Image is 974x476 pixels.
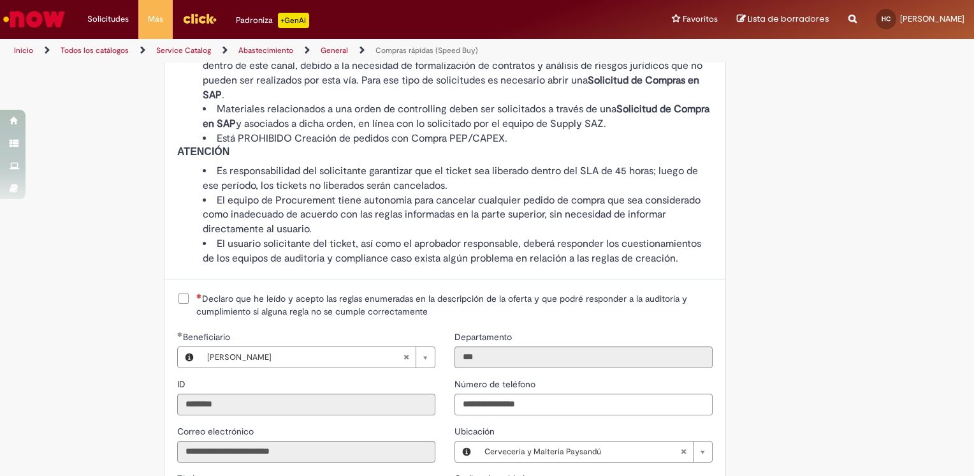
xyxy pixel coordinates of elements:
[454,346,713,368] input: Departamento
[182,9,217,28] img: click_logo_yellow_360x200.png
[900,13,964,24] span: [PERSON_NAME]
[238,45,293,56] a: Abastecimiento
[203,74,699,101] a: Solicitud de Compras en SAP
[203,131,713,146] li: Está PROHIBIDO Creación de pedidos con Compra PEP/CAPEX.
[177,146,229,157] span: ATENCIÓN
[454,331,514,343] span: Solo lectura: Departamento
[178,347,201,368] button: Beneficiario, Vista previa de este registro Hector Macchi Cawen
[454,331,514,343] label: Solo lectura: Departamento
[748,13,829,25] span: Lista de borradores
[203,44,713,102] li: Está PROHIBIDO contratar mano de obra y terceiros, servicios de consultoria y honorarios de aboga...
[203,237,713,266] li: El usuario solicitante del ticket, así como el aprobador responsable, deberá responder los cuesti...
[177,394,435,415] input: ID
[1,6,67,32] img: ServiceNow
[87,13,129,26] span: Solicitudes
[236,117,606,130] span: y asociados a dicha orden, en línea con lo solicitado por el equipo de Supply SAZ.
[278,13,309,28] p: +GenAi
[236,13,309,28] div: Padroniza
[177,441,435,463] input: Correo electrónico
[454,426,497,437] span: Ubicación
[183,331,233,343] span: Obligatorios - Beneficiario
[14,45,33,56] a: Inicio
[321,45,348,56] a: General
[737,13,829,26] a: Lista de borradores
[201,347,435,368] a: [PERSON_NAME]Borrar campo Beneficiario
[148,13,163,26] span: Más
[196,294,202,299] span: Obligatorios
[177,332,183,337] span: Cumplimentación obligatoria
[222,89,224,101] span: .
[61,45,129,56] a: Todos los catálogos
[177,378,188,390] label: Solo lectura: ID
[177,425,256,438] label: Solo lectura: Correo electrónico
[203,193,713,237] li: El equipo de Procurement tiene autonomia para cancelar cualquier pedido de compra que sea conside...
[454,394,713,415] input: Número de teléfono
[375,45,478,56] a: Compras rápidas (Speed Buy)
[674,442,693,462] abbr: Borrar campo Ubicación
[10,39,640,63] ul: Rutas de acceso a la página
[196,292,713,318] span: Declaro que he leído y acepto las reglas enumeradas en la descripción de la oferta y que podré re...
[203,103,709,130] a: Solicitud de Compra en SAP
[177,378,188,390] span: Solo lectura: ID
[203,102,713,131] li: Materiales relacionados a una orden de controlling deben ser solicitados a través de una
[455,442,478,462] button: Ubicación, Vista previa de este registro Cerveceria y Malteria Paysandú
[484,442,680,462] span: Cerveceria y Malteria Paysandú
[683,13,718,26] span: Favoritos
[396,347,416,368] abbr: Borrar campo Beneficiario
[882,15,890,23] span: HC
[203,164,713,193] li: Es responsabilidad del solicitante garantizar que el ticket sea liberado dentro del SLA de 45 hor...
[454,378,538,390] span: Número de teléfono
[156,45,211,56] a: Service Catalog
[207,347,403,368] span: [PERSON_NAME]
[478,442,712,462] a: Cerveceria y Malteria PaysandúBorrar campo Ubicación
